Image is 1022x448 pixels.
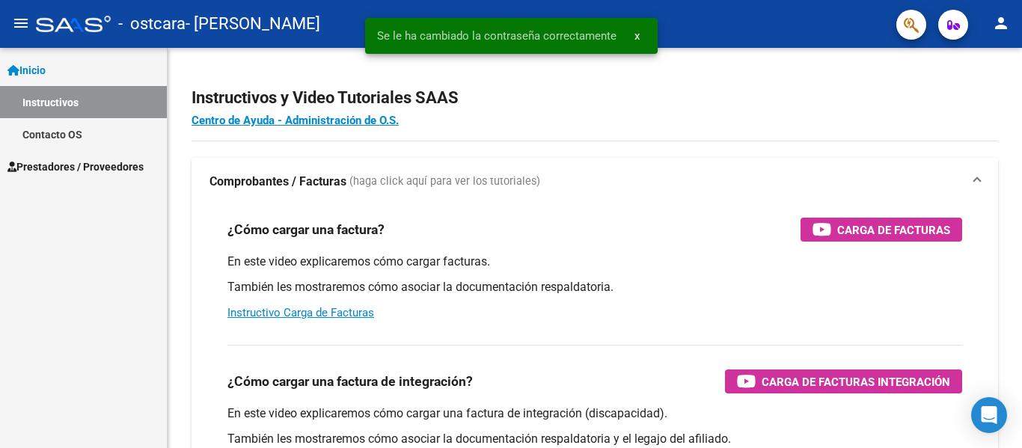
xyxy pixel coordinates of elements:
[227,405,962,422] p: En este video explicaremos cómo cargar una factura de integración (discapacidad).
[7,159,144,175] span: Prestadores / Proveedores
[209,174,346,190] strong: Comprobantes / Facturas
[192,158,998,206] mat-expansion-panel-header: Comprobantes / Facturas (haga click aquí para ver los tutoriales)
[349,174,540,190] span: (haga click aquí para ver los tutoriales)
[992,14,1010,32] mat-icon: person
[622,22,652,49] button: x
[634,29,640,43] span: x
[12,14,30,32] mat-icon: menu
[7,62,46,79] span: Inicio
[192,84,998,112] h2: Instructivos y Video Tutoriales SAAS
[227,371,473,392] h3: ¿Cómo cargar una factura de integración?
[227,254,962,270] p: En este video explicaremos cómo cargar facturas.
[377,28,616,43] span: Se le ha cambiado la contraseña correctamente
[725,369,962,393] button: Carga de Facturas Integración
[192,114,399,127] a: Centro de Ayuda - Administración de O.S.
[801,218,962,242] button: Carga de Facturas
[971,397,1007,433] div: Open Intercom Messenger
[227,306,374,319] a: Instructivo Carga de Facturas
[837,221,950,239] span: Carga de Facturas
[227,279,962,295] p: También les mostraremos cómo asociar la documentación respaldatoria.
[227,219,385,240] h3: ¿Cómo cargar una factura?
[227,431,962,447] p: También les mostraremos cómo asociar la documentación respaldatoria y el legajo del afiliado.
[762,372,950,391] span: Carga de Facturas Integración
[186,7,320,40] span: - [PERSON_NAME]
[118,7,186,40] span: - ostcara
